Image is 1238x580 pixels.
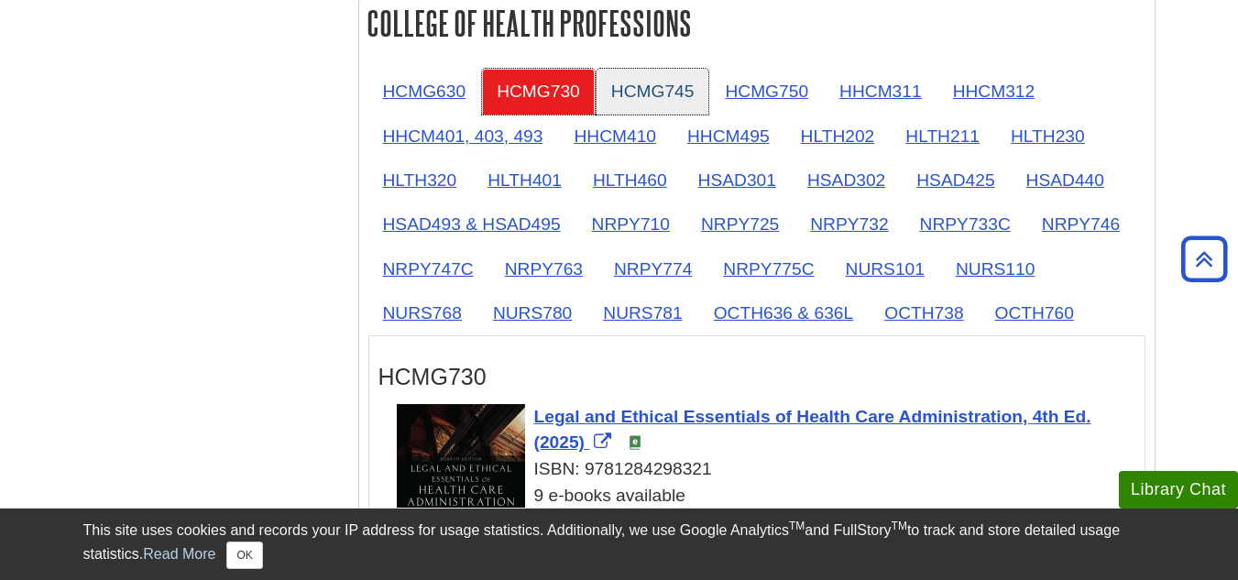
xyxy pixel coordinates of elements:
a: HCMG750 [710,69,823,114]
div: ISBN: 9781284298321 [397,456,1135,483]
img: e-Book [628,435,642,450]
a: Link opens in new window [534,407,1091,453]
a: OCTH738 [870,290,978,335]
a: HSAD440 [1012,158,1119,202]
a: HCMG630 [368,69,481,114]
a: HCMG745 [597,69,709,114]
a: HSAD301 [684,158,791,202]
a: NURS780 [478,290,586,335]
a: HHCM495 [673,114,784,159]
a: HLTH202 [786,114,890,159]
span: Legal and Ethical Essentials of Health Care Administration, 4th Ed. (2025) [534,407,1091,453]
a: HSAD302 [793,158,900,202]
a: Read More [143,546,215,562]
a: NRPY732 [795,202,903,246]
a: OCTH760 [981,290,1089,335]
a: NRPY747C [368,246,488,291]
button: Library Chat [1119,471,1238,509]
a: NRPY763 [490,246,597,291]
a: NURS110 [941,246,1049,291]
sup: TM [892,520,907,532]
a: NRPY733C [905,202,1025,246]
a: HLTH401 [473,158,576,202]
a: HLTH460 [578,158,682,202]
a: Back to Top [1175,246,1233,271]
a: HHCM410 [559,114,671,159]
a: NURS768 [368,290,477,335]
div: 9 e-books available [397,483,1135,562]
a: HCMG730 [482,69,595,114]
a: NRPY774 [599,246,707,291]
a: NURS781 [588,290,696,335]
div: This site uses cookies and records your IP address for usage statistics. Additionally, we use Goo... [83,520,1156,569]
sup: TM [789,520,805,532]
a: HHCM401, 403, 493 [368,114,558,159]
a: NRPY746 [1027,202,1134,246]
a: NURS101 [831,246,939,291]
a: HSAD493 & HSAD495 [368,202,575,246]
a: HSAD425 [902,158,1009,202]
h3: HCMG730 [378,364,1135,390]
a: HHCM311 [825,69,937,114]
button: Close [226,542,262,569]
a: NRPY775C [708,246,828,291]
a: HLTH230 [996,114,1100,159]
a: NRPY725 [686,202,794,246]
a: HLTH320 [368,158,472,202]
a: NRPY710 [577,202,685,246]
a: HLTH211 [891,114,994,159]
a: OCTH636 & 636L [699,290,869,335]
a: HHCM312 [938,69,1050,114]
